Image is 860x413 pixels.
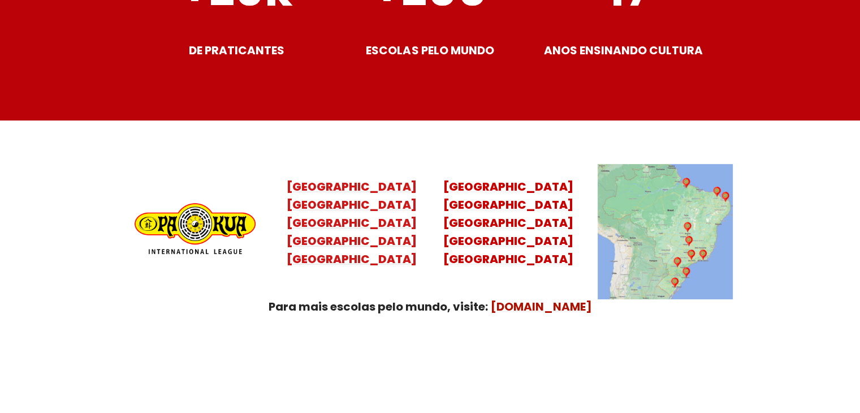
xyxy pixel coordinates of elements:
a: [DOMAIN_NAME] [491,299,592,315]
a: [GEOGRAPHIC_DATA][GEOGRAPHIC_DATA][GEOGRAPHIC_DATA][GEOGRAPHIC_DATA][GEOGRAPHIC_DATA] [443,179,573,267]
strong: DE PRATICANTES [189,42,284,58]
strong: ANOS ENSINANDO CULTURA [543,42,702,58]
mark: [GEOGRAPHIC_DATA] [GEOGRAPHIC_DATA] [GEOGRAPHIC_DATA] [443,215,573,267]
strong: Para mais escolas pelo mundo, visite: [269,299,488,315]
mark: [GEOGRAPHIC_DATA] [287,179,417,195]
mark: [GEOGRAPHIC_DATA] [GEOGRAPHIC_DATA] [443,179,573,213]
strong: ESCOLAS PELO MUNDO [366,42,494,58]
p: Uma Escola de conhecimentos orientais para toda a família. Foco, habilidade concentração, conquis... [108,370,753,401]
mark: [GEOGRAPHIC_DATA] [GEOGRAPHIC_DATA] [GEOGRAPHIC_DATA] [GEOGRAPHIC_DATA] [287,197,417,267]
a: [GEOGRAPHIC_DATA][GEOGRAPHIC_DATA][GEOGRAPHIC_DATA][GEOGRAPHIC_DATA][GEOGRAPHIC_DATA] [287,179,417,267]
